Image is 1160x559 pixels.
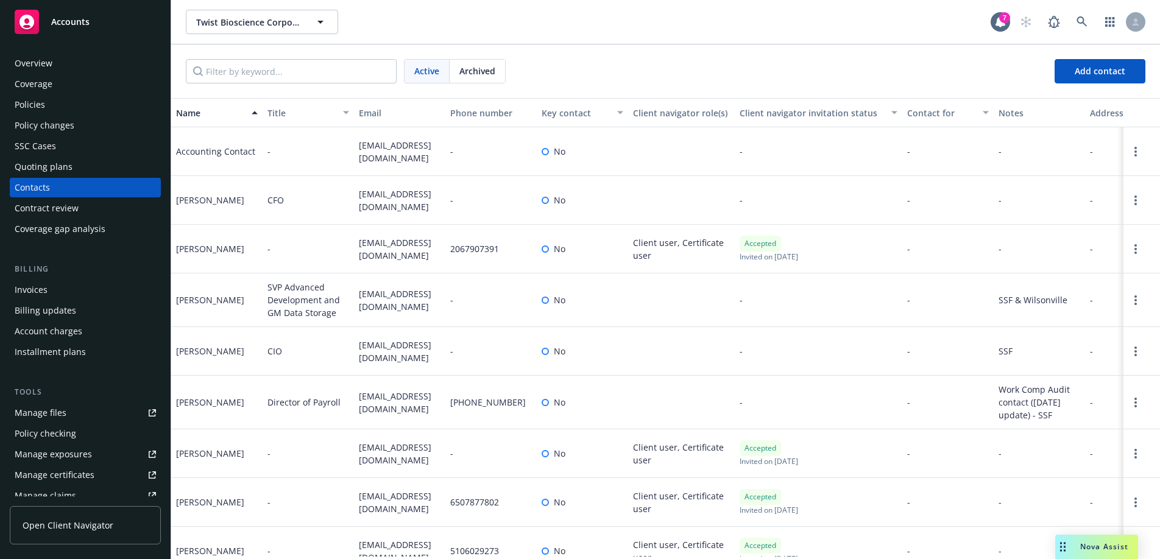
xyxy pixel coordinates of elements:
[459,65,495,77] span: Archived
[176,107,244,119] div: Name
[740,505,798,515] span: Invited on [DATE]
[10,116,161,135] a: Policy changes
[10,5,161,39] a: Accounts
[10,263,161,275] div: Billing
[633,236,730,262] span: Client user, Certificate user
[633,441,730,466] span: Client user, Certificate user
[176,345,244,357] div: [PERSON_NAME]
[740,145,743,158] span: -
[999,496,1002,508] span: -
[267,194,284,206] span: CFO
[359,287,440,313] span: [EMAIL_ADDRESS][DOMAIN_NAME]
[267,281,349,319] span: SVP Advanced Development and GM Data Storage
[10,465,161,485] a: Manage certificates
[1090,194,1093,206] span: -
[359,107,440,119] div: Email
[15,445,92,464] div: Manage exposures
[10,219,161,239] a: Coverage gap analysis
[907,294,910,306] span: -
[740,396,743,409] span: -
[267,496,271,508] span: -
[1098,10,1122,34] a: Switch app
[23,519,113,532] span: Open Client Navigator
[999,383,1080,421] span: Work Comp Audit contact ([DATE] update) - SSF
[999,345,1013,357] span: SSF
[994,98,1085,127] button: Notes
[445,98,537,127] button: Phone number
[542,107,610,119] div: Key contact
[1128,144,1143,159] a: Open options
[450,107,532,119] div: Phone number
[1042,10,1066,34] a: Report a Bug
[1090,345,1093,357] span: -
[628,98,735,127] button: Client navigator role(s)
[10,199,161,218] a: Contract review
[10,424,161,443] a: Policy checking
[15,486,76,505] div: Manage claims
[1090,242,1093,255] span: -
[263,98,354,127] button: Title
[1128,242,1143,256] a: Open options
[10,157,161,177] a: Quoting plans
[15,403,66,423] div: Manage files
[450,194,453,206] span: -
[15,465,94,485] div: Manage certificates
[267,447,271,460] span: -
[554,145,565,158] span: No
[176,496,244,508] div: [PERSON_NAME]
[554,447,565,460] span: No
[10,386,161,398] div: Tools
[740,194,743,206] span: -
[740,107,884,119] div: Client navigator invitation status
[15,54,52,73] div: Overview
[744,491,776,502] span: Accepted
[999,12,1010,23] div: 7
[999,447,1002,460] span: -
[267,107,336,119] div: Title
[999,294,1067,306] span: SSF & Wilsonville
[450,345,453,357] span: -
[10,342,161,362] a: Installment plans
[10,403,161,423] a: Manage files
[15,342,86,362] div: Installment plans
[10,486,161,505] a: Manage claims
[15,199,79,218] div: Contract review
[735,98,902,127] button: Client navigator invitation status
[51,17,90,27] span: Accounts
[554,496,565,508] span: No
[744,540,776,551] span: Accepted
[15,136,56,156] div: SSC Cases
[1075,65,1125,77] span: Add contact
[554,396,565,409] span: No
[740,294,743,306] span: -
[1090,447,1093,460] span: -
[15,424,76,443] div: Policy checking
[1128,193,1143,208] a: Open options
[359,188,440,213] span: [EMAIL_ADDRESS][DOMAIN_NAME]
[1090,294,1093,306] span: -
[176,145,255,158] div: Accounting Contact
[15,178,50,197] div: Contacts
[450,145,453,158] span: -
[15,95,45,114] div: Policies
[1128,495,1143,510] a: Open options
[176,294,244,306] div: [PERSON_NAME]
[15,157,72,177] div: Quoting plans
[450,294,453,306] span: -
[186,10,338,34] button: Twist Bioscience Corporation
[10,54,161,73] a: Overview
[359,236,440,262] span: [EMAIL_ADDRESS][DOMAIN_NAME]
[359,390,440,415] span: [EMAIL_ADDRESS][DOMAIN_NAME]
[999,145,1002,158] span: -
[15,116,74,135] div: Policy changes
[1055,535,1138,559] button: Nova Assist
[450,496,499,508] span: 6507877802
[1070,10,1094,34] a: Search
[10,74,161,94] a: Coverage
[176,544,244,557] div: [PERSON_NAME]
[554,544,565,557] span: No
[554,194,565,206] span: No
[10,322,161,341] a: Account charges
[907,345,910,357] span: -
[186,59,397,83] input: Filter by keyword...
